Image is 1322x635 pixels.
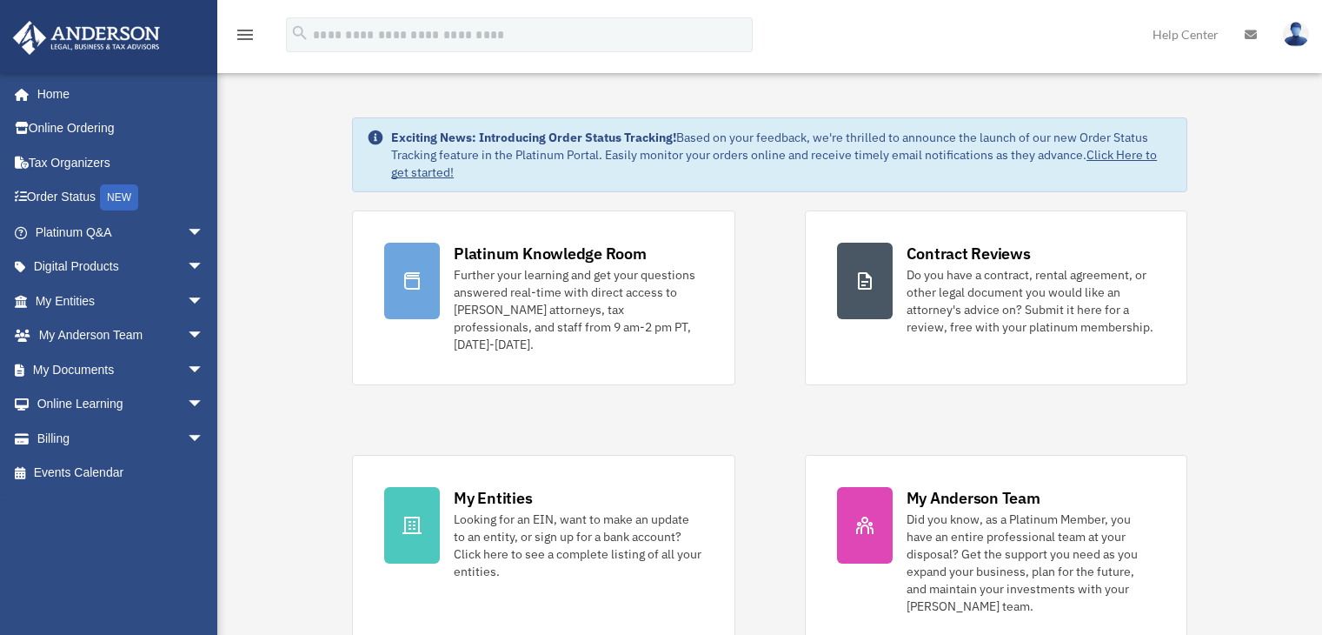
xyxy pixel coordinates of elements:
a: Order StatusNEW [12,180,230,216]
a: My Documentsarrow_drop_down [12,352,230,387]
span: arrow_drop_down [187,215,222,251]
a: My Anderson Teamarrow_drop_down [12,318,230,353]
a: Digital Productsarrow_drop_down [12,250,230,284]
span: arrow_drop_down [187,284,222,319]
img: Anderson Advisors Platinum Portal [8,21,165,55]
a: Click Here to get started! [391,147,1157,180]
a: Billingarrow_drop_down [12,421,230,456]
a: menu [235,30,256,45]
a: Platinum Knowledge Room Further your learning and get your questions answered real-time with dire... [352,211,734,385]
div: Did you know, as a Platinum Member, you have an entire professional team at your disposal? Get th... [907,511,1155,615]
div: Platinum Knowledge Room [454,243,647,264]
a: Tax Organizers [12,145,230,180]
span: arrow_drop_down [187,250,222,285]
div: Contract Reviews [907,243,1031,264]
span: arrow_drop_down [187,421,222,457]
a: My Entitiesarrow_drop_down [12,284,230,318]
strong: Exciting News: Introducing Order Status Tracking! [391,130,676,145]
span: arrow_drop_down [187,318,222,354]
div: Based on your feedback, we're thrilled to announce the launch of our new Order Status Tracking fe... [391,129,1173,181]
a: Contract Reviews Do you have a contract, rental agreement, or other legal document you would like... [805,211,1187,385]
div: Further your learning and get your questions answered real-time with direct access to [PERSON_NAM... [454,266,702,353]
i: search [290,23,309,43]
div: Looking for an EIN, want to make an update to an entity, or sign up for a bank account? Click her... [454,511,702,580]
span: arrow_drop_down [187,387,222,423]
a: Online Learningarrow_drop_down [12,387,230,422]
img: User Pic [1283,22,1309,47]
div: NEW [100,184,138,211]
a: Online Ordering [12,111,230,146]
div: My Entities [454,487,532,509]
span: arrow_drop_down [187,352,222,388]
a: Home [12,77,222,111]
i: menu [235,24,256,45]
a: Events Calendar [12,456,230,491]
div: Do you have a contract, rental agreement, or other legal document you would like an attorney's ad... [907,266,1155,336]
div: My Anderson Team [907,487,1040,509]
a: Platinum Q&Aarrow_drop_down [12,215,230,250]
